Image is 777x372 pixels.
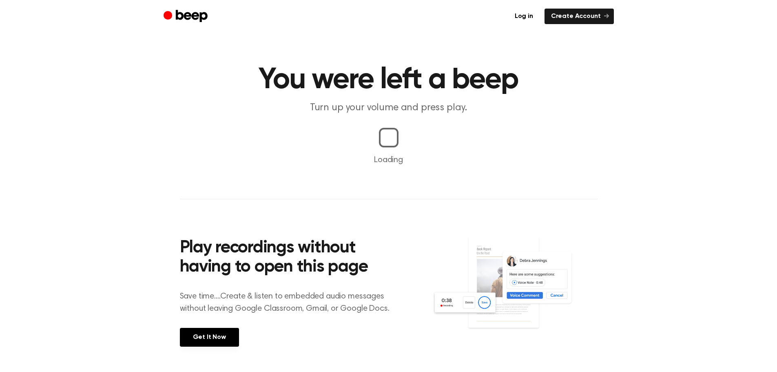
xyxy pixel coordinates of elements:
h2: Play recordings without having to open this page [180,238,400,277]
a: Get It Now [180,328,239,347]
a: Beep [164,9,210,25]
a: Create Account [545,9,614,24]
a: Log in [508,9,540,24]
p: Loading [10,154,767,166]
h1: You were left a beep [180,65,598,95]
p: Save time....Create & listen to embedded audio messages without leaving Google Classroom, Gmail, ... [180,290,400,315]
img: Voice Comments on Docs and Recording Widget [432,236,597,346]
p: Turn up your volume and press play. [232,101,545,115]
